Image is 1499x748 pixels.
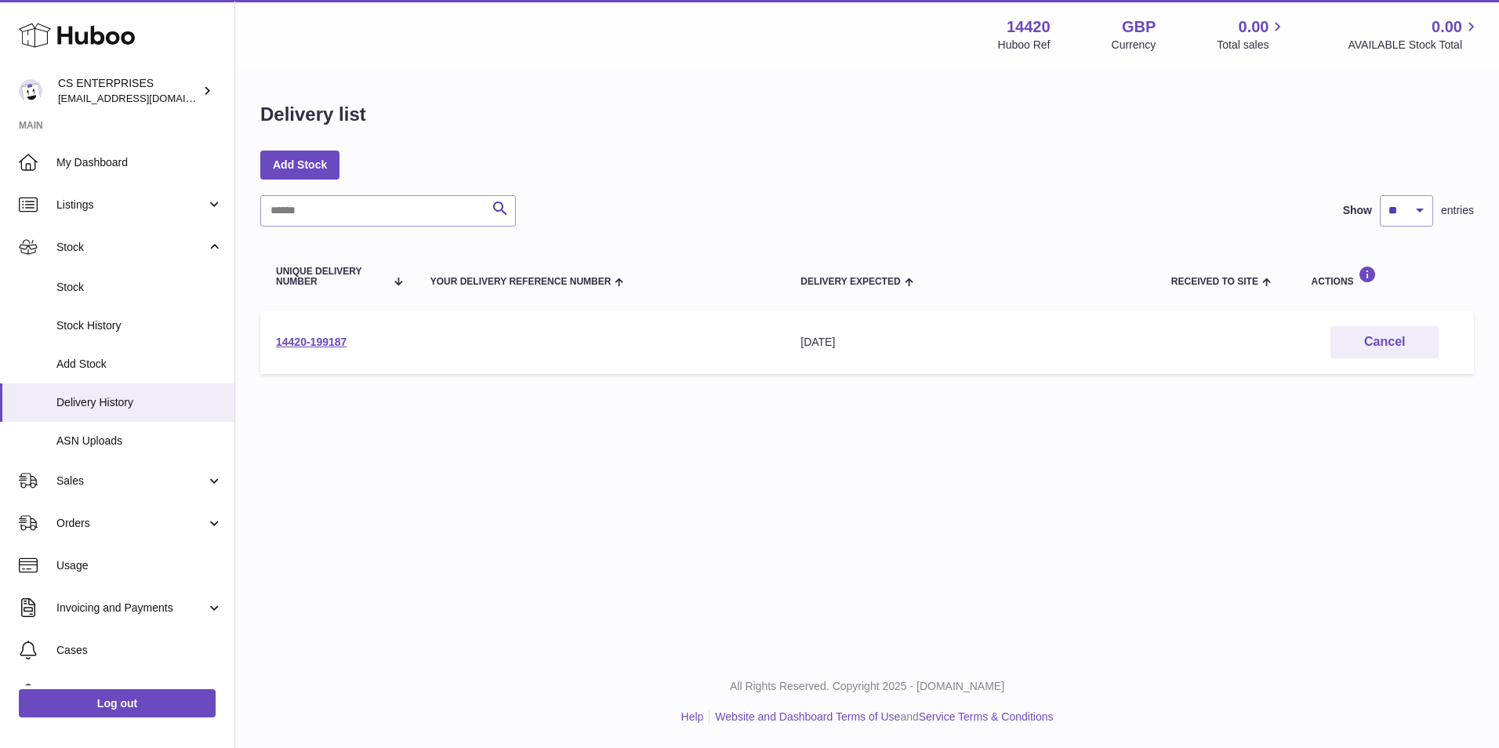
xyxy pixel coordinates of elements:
button: Cancel [1330,326,1439,358]
span: AVAILABLE Stock Total [1348,38,1480,53]
a: Add Stock [260,151,339,179]
a: Website and Dashboard Terms of Use [715,710,900,723]
span: Stock [56,280,223,295]
a: Service Terms & Conditions [919,710,1054,723]
p: All Rights Reserved. Copyright 2025 - [DOMAIN_NAME] [248,679,1486,694]
span: Usage [56,558,223,573]
div: [DATE] [800,335,1140,350]
span: Your Delivery Reference Number [430,277,612,287]
a: 0.00 AVAILABLE Stock Total [1348,16,1480,53]
span: Delivery History [56,395,223,410]
span: Listings [56,198,206,212]
div: Huboo Ref [998,38,1051,53]
li: and [710,710,1053,724]
a: Help [681,710,704,723]
span: Received to Site [1171,277,1258,287]
div: CS ENTERPRISES [58,76,199,106]
span: 0.00 [1432,16,1462,38]
strong: 14420 [1007,16,1051,38]
div: Currency [1112,38,1156,53]
span: Stock [56,240,206,255]
a: 14420-199187 [276,336,347,348]
span: Sales [56,474,206,488]
span: Add Stock [56,357,223,372]
span: entries [1441,203,1474,218]
span: Total sales [1217,38,1287,53]
span: Cases [56,643,223,658]
span: Unique Delivery Number [276,267,385,287]
img: internalAdmin-14420@internal.huboo.com [19,79,42,103]
div: Actions [1312,266,1458,287]
span: 0.00 [1239,16,1269,38]
span: Orders [56,516,206,531]
strong: GBP [1122,16,1156,38]
span: My Dashboard [56,155,223,170]
span: Stock History [56,318,223,333]
h1: Delivery list [260,102,366,127]
span: ASN Uploads [56,434,223,448]
span: Delivery Expected [800,277,900,287]
span: Invoicing and Payments [56,601,206,615]
label: Show [1343,203,1372,218]
a: 0.00 Total sales [1217,16,1287,53]
span: [EMAIL_ADDRESS][DOMAIN_NAME] [58,92,230,104]
a: Log out [19,689,216,717]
